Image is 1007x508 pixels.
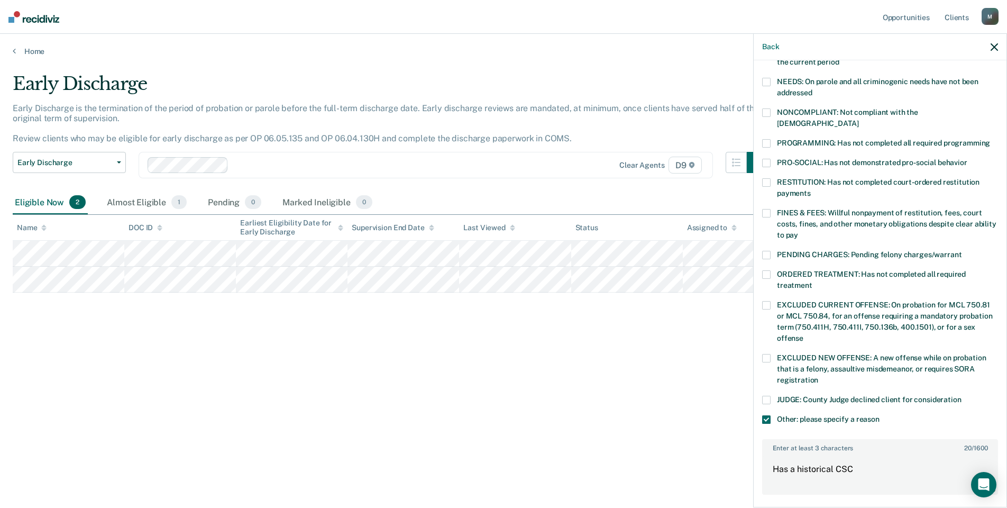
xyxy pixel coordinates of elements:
[982,8,999,25] div: M
[777,77,978,97] span: NEEDS: On parole and all criminogenic needs have not been addressed
[777,139,990,147] span: PROGRAMMING: Has not completed all required programming
[763,440,997,452] label: Enter at least 3 characters
[352,223,434,232] div: Supervision End Date
[8,11,59,23] img: Recidiviz
[575,223,598,232] div: Status
[777,395,962,404] span: JUDGE: County Judge declined client for consideration
[964,444,972,452] span: 20
[129,223,162,232] div: DOC ID
[762,42,779,51] button: Back
[280,191,374,214] div: Marked Ineligible
[17,223,47,232] div: Name
[619,161,664,170] div: Clear agents
[777,178,979,197] span: RESTITUTION: Has not completed court-ordered restitution payments
[763,455,997,494] textarea: Has a historical CSC
[13,191,88,214] div: Eligible Now
[13,103,764,144] p: Early Discharge is the termination of the period of probation or parole before the full-term disc...
[356,195,372,209] span: 0
[777,158,967,167] span: PRO-SOCIAL: Has not demonstrated pro-social behavior
[971,472,996,497] div: Open Intercom Messenger
[69,195,86,209] span: 2
[777,270,966,289] span: ORDERED TREATMENT: Has not completed all required treatment
[777,208,996,239] span: FINES & FEES: Willful nonpayment of restitution, fees, court costs, fines, and other monetary obl...
[777,353,986,384] span: EXCLUDED NEW OFFENSE: A new offense while on probation that is a felony, assaultive misdemeanor, ...
[669,157,702,174] span: D9
[206,191,263,214] div: Pending
[777,108,918,128] span: NONCOMPLIANT: Not compliant with the [DEMOGRAPHIC_DATA]
[687,223,737,232] div: Assigned to
[240,219,343,237] div: Earliest Eligibility Date for Early Discharge
[777,415,880,423] span: Other: please specify a reason
[777,250,962,259] span: PENDING CHARGES: Pending felony charges/warrant
[463,223,515,232] div: Last Viewed
[17,158,113,167] span: Early Discharge
[13,73,768,103] div: Early Discharge
[245,195,261,209] span: 0
[171,195,187,209] span: 1
[777,301,992,342] span: EXCLUDED CURRENT OFFENSE: On probation for MCL 750.81 or MCL 750.84, for an offense requiring a m...
[13,47,994,56] a: Home
[105,191,189,214] div: Almost Eligible
[964,444,987,452] span: / 1600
